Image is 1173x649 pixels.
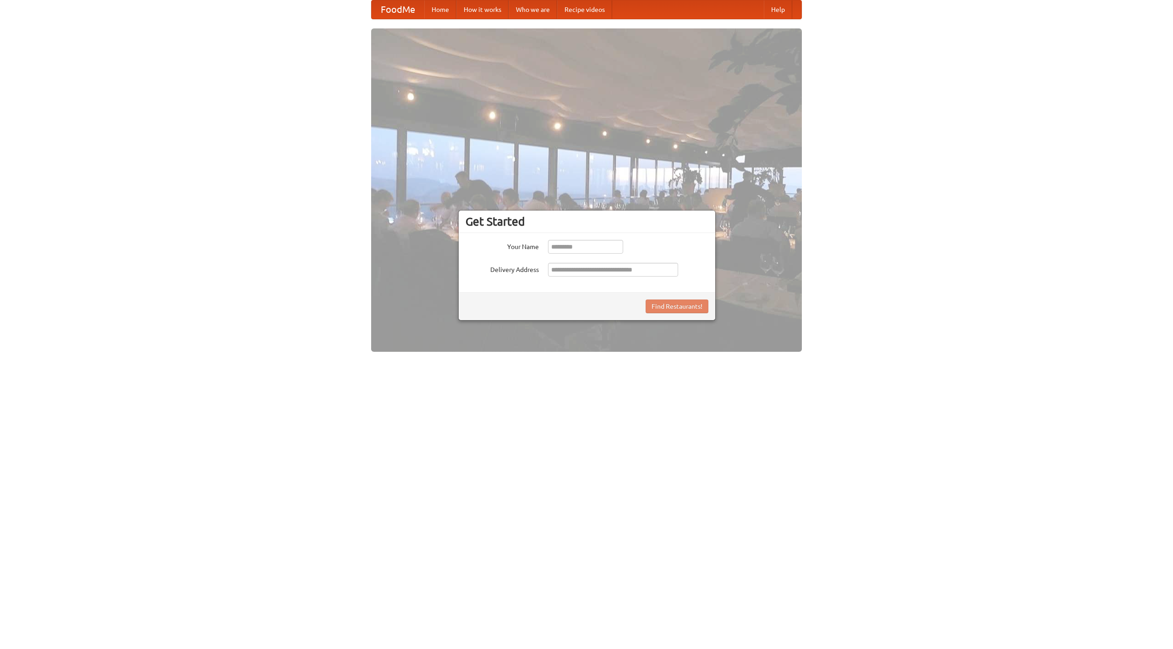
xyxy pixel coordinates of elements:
a: How it works [456,0,509,19]
a: Home [424,0,456,19]
a: Help [764,0,792,19]
a: Recipe videos [557,0,612,19]
label: Delivery Address [466,263,539,274]
button: Find Restaurants! [646,300,708,313]
a: Who we are [509,0,557,19]
h3: Get Started [466,215,708,228]
label: Your Name [466,240,539,251]
a: FoodMe [372,0,424,19]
